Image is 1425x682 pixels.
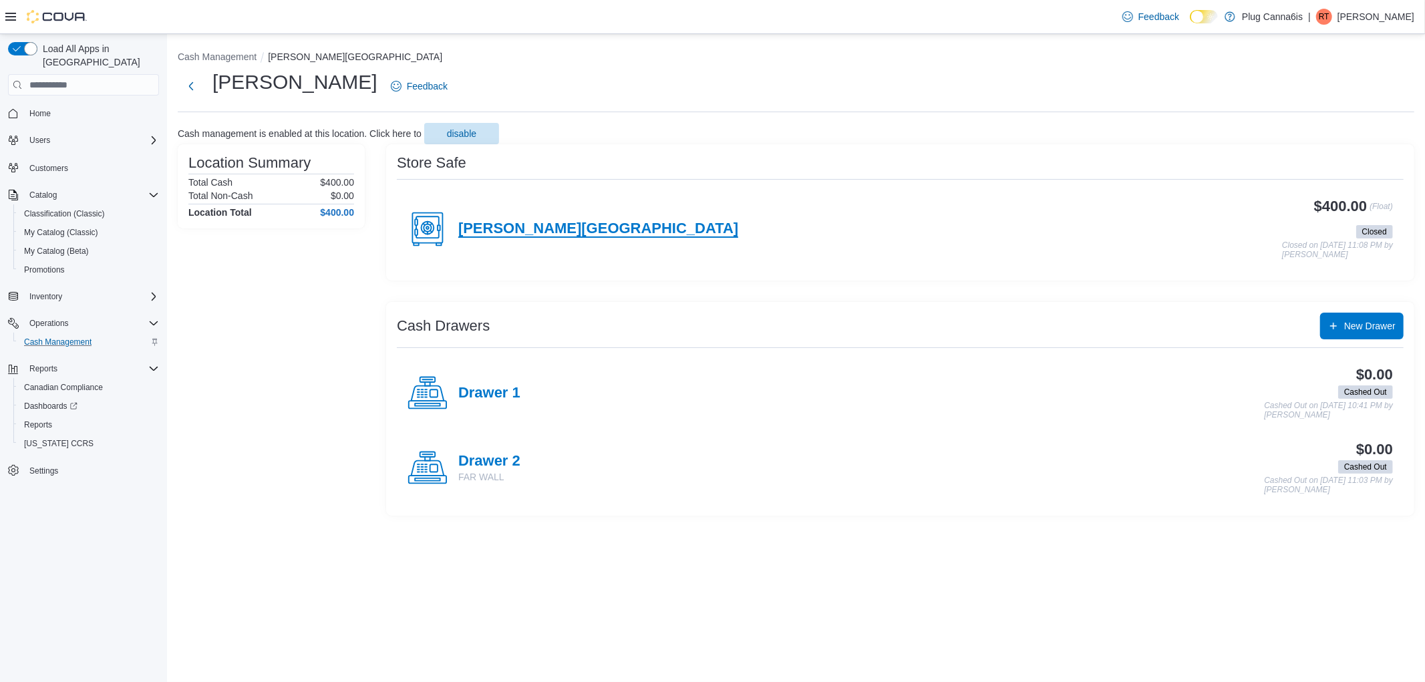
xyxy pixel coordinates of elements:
[8,98,159,515] nav: Complex example
[178,50,1414,66] nav: An example of EuiBreadcrumbs
[458,453,520,470] h4: Drawer 2
[13,434,164,453] button: [US_STATE] CCRS
[13,397,164,415] a: Dashboards
[1344,319,1396,333] span: New Drawer
[1356,367,1393,383] h3: $0.00
[1117,3,1184,30] a: Feedback
[19,379,108,395] a: Canadian Compliance
[1242,9,1303,25] p: Plug Canna6is
[24,132,159,148] span: Users
[1138,10,1179,23] span: Feedback
[407,79,448,93] span: Feedback
[24,289,67,305] button: Inventory
[24,132,55,148] button: Users
[397,155,466,171] h3: Store Safe
[1308,9,1311,25] p: |
[37,42,159,69] span: Load All Apps in [GEOGRAPHIC_DATA]
[29,291,62,302] span: Inventory
[24,289,159,305] span: Inventory
[1316,9,1332,25] div: Randy Tay
[268,51,442,62] button: [PERSON_NAME][GEOGRAPHIC_DATA]
[1282,241,1393,259] p: Closed on [DATE] 11:08 PM by [PERSON_NAME]
[13,242,164,261] button: My Catalog (Beta)
[188,177,232,188] h6: Total Cash
[19,224,104,240] a: My Catalog (Classic)
[3,461,164,480] button: Settings
[178,73,204,100] button: Next
[3,186,164,204] button: Catalog
[29,466,58,476] span: Settings
[24,208,105,219] span: Classification (Classic)
[3,131,164,150] button: Users
[1264,476,1393,494] p: Cashed Out on [DATE] 11:03 PM by [PERSON_NAME]
[24,106,56,122] a: Home
[320,207,354,218] h4: $400.00
[320,177,354,188] p: $400.00
[1344,461,1387,473] span: Cashed Out
[19,398,159,414] span: Dashboards
[1370,198,1393,222] p: (Float)
[29,363,57,374] span: Reports
[24,401,77,411] span: Dashboards
[397,318,490,334] h3: Cash Drawers
[188,207,252,218] h4: Location Total
[24,105,159,122] span: Home
[1362,226,1387,238] span: Closed
[3,158,164,177] button: Customers
[1356,225,1393,238] span: Closed
[19,417,159,433] span: Reports
[188,155,311,171] h3: Location Summary
[19,262,159,278] span: Promotions
[13,261,164,279] button: Promotions
[1264,401,1393,419] p: Cashed Out on [DATE] 10:41 PM by [PERSON_NAME]
[29,190,57,200] span: Catalog
[178,128,422,139] p: Cash management is enabled at this location. Click here to
[24,337,92,347] span: Cash Management
[424,123,499,144] button: disable
[19,398,83,414] a: Dashboards
[24,361,159,377] span: Reports
[19,224,159,240] span: My Catalog (Classic)
[24,462,159,479] span: Settings
[29,318,69,329] span: Operations
[19,436,99,452] a: [US_STATE] CCRS
[24,382,103,393] span: Canadian Compliance
[19,417,57,433] a: Reports
[3,104,164,123] button: Home
[13,378,164,397] button: Canadian Compliance
[188,190,253,201] h6: Total Non-Cash
[3,359,164,378] button: Reports
[29,135,50,146] span: Users
[24,361,63,377] button: Reports
[19,206,110,222] a: Classification (Classic)
[3,314,164,333] button: Operations
[1338,460,1393,474] span: Cashed Out
[19,243,94,259] a: My Catalog (Beta)
[24,265,65,275] span: Promotions
[27,10,87,23] img: Cova
[24,315,74,331] button: Operations
[458,220,738,238] h4: [PERSON_NAME][GEOGRAPHIC_DATA]
[19,334,159,350] span: Cash Management
[24,227,98,238] span: My Catalog (Classic)
[19,334,97,350] a: Cash Management
[178,51,257,62] button: Cash Management
[447,127,476,140] span: disable
[24,438,94,449] span: [US_STATE] CCRS
[1338,385,1393,399] span: Cashed Out
[13,204,164,223] button: Classification (Classic)
[1319,9,1329,25] span: RT
[24,159,159,176] span: Customers
[1190,10,1218,24] input: Dark Mode
[24,315,159,331] span: Operations
[1320,313,1404,339] button: New Drawer
[458,470,520,484] p: FAR WALL
[385,73,453,100] a: Feedback
[13,223,164,242] button: My Catalog (Classic)
[1337,9,1414,25] p: [PERSON_NAME]
[24,187,159,203] span: Catalog
[19,243,159,259] span: My Catalog (Beta)
[331,190,354,201] p: $0.00
[24,246,89,257] span: My Catalog (Beta)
